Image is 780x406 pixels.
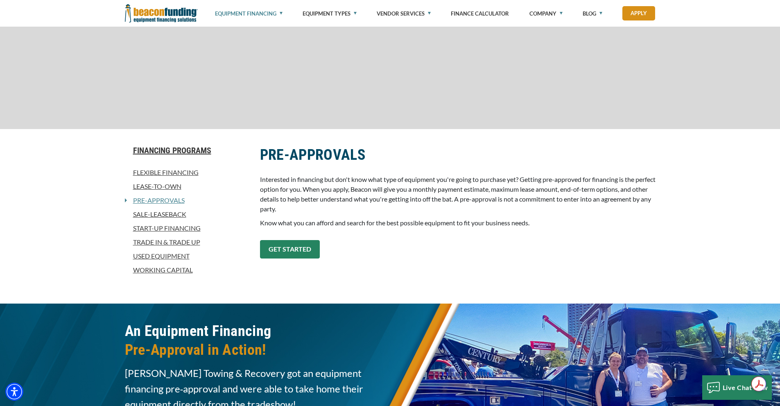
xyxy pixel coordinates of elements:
span: Live Chat Now [723,383,768,391]
a: Pre-approvals [127,195,185,205]
a: Working Capital [125,265,250,275]
span: Pre-Approval in Action! [125,340,385,359]
a: GET STARTED [260,240,320,259]
a: Used Equipment [125,251,250,261]
a: Start-Up Financing [125,223,250,233]
a: Apply [622,6,655,20]
span: Know what you can afford and search for the best possible equipment to fit your business needs. [260,219,529,227]
h2: PRE-APPROVALS [260,145,656,164]
a: Flexible Financing [125,168,250,177]
div: Accessibility Menu [5,383,23,401]
span: Interested in financing but don't know what type of equipment you're going to purchase yet? Getti... [260,175,656,213]
button: Live Chat Now [702,375,772,400]
a: Lease-To-Own [125,181,250,191]
a: Sale-Leaseback [125,209,250,219]
a: Trade In & Trade Up [125,237,250,247]
a: Financing Programs [125,145,250,155]
h2: An Equipment Financing [125,322,385,359]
